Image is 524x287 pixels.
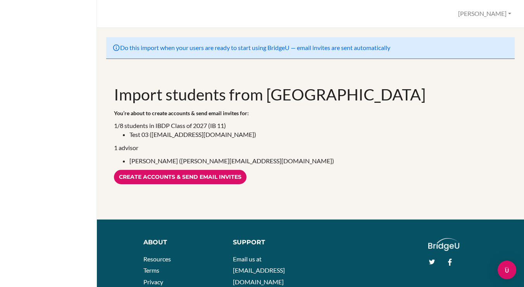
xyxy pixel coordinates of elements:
h1: Import students from [GEOGRAPHIC_DATA] [114,84,507,105]
div: Do this import when your users are ready to start using BridgeU — email invites are sent automati... [106,37,515,59]
p: 1 advisor [114,143,507,152]
a: Terms [143,266,159,274]
li: Test 03 ([EMAIL_ADDRESS][DOMAIN_NAME]) [129,130,507,139]
a: Privacy [143,278,163,285]
li: [PERSON_NAME] ([PERSON_NAME][EMAIL_ADDRESS][DOMAIN_NAME]) [129,157,507,166]
img: logo_white@2x-f4f0deed5e89b7ecb1c2cc34c3e3d731f90f0f143d5ea2071677605dd97b5244.png [428,238,460,251]
p: You’re about to create accounts & send email invites for: [114,109,507,117]
a: Email us at [EMAIL_ADDRESS][DOMAIN_NAME] [233,255,285,285]
div: About [143,238,221,247]
button: [PERSON_NAME] [455,7,515,21]
div: Open Intercom Messenger [498,261,516,279]
input: Create accounts & send email invites [114,170,246,184]
a: Resources [143,255,171,263]
div: 1/8 students in IBDP Class of 2027 (IB 11) [110,84,511,184]
div: Support [233,238,305,247]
